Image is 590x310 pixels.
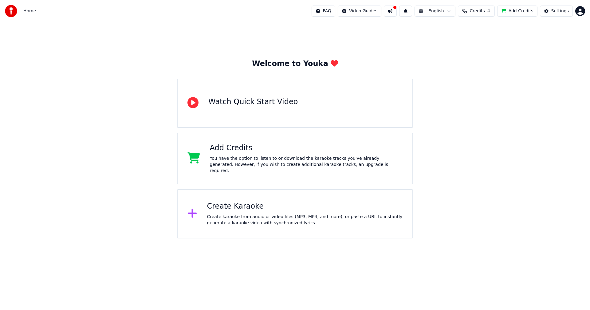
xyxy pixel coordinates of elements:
nav: breadcrumb [23,8,36,14]
button: Settings [540,6,573,17]
div: Create Karaoke [207,202,403,211]
span: 4 [487,8,490,14]
button: Credits4 [458,6,495,17]
div: Watch Quick Start Video [208,97,298,107]
button: Add Credits [497,6,537,17]
button: FAQ [312,6,335,17]
div: Add Credits [210,143,403,153]
div: Welcome to Youka [252,59,338,69]
div: Settings [551,8,569,14]
span: Home [23,8,36,14]
div: Create karaoke from audio or video files (MP3, MP4, and more), or paste a URL to instantly genera... [207,214,403,226]
div: You have the option to listen to or download the karaoke tracks you've already generated. However... [210,155,403,174]
img: youka [5,5,17,17]
span: Credits [470,8,485,14]
button: Video Guides [338,6,381,17]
